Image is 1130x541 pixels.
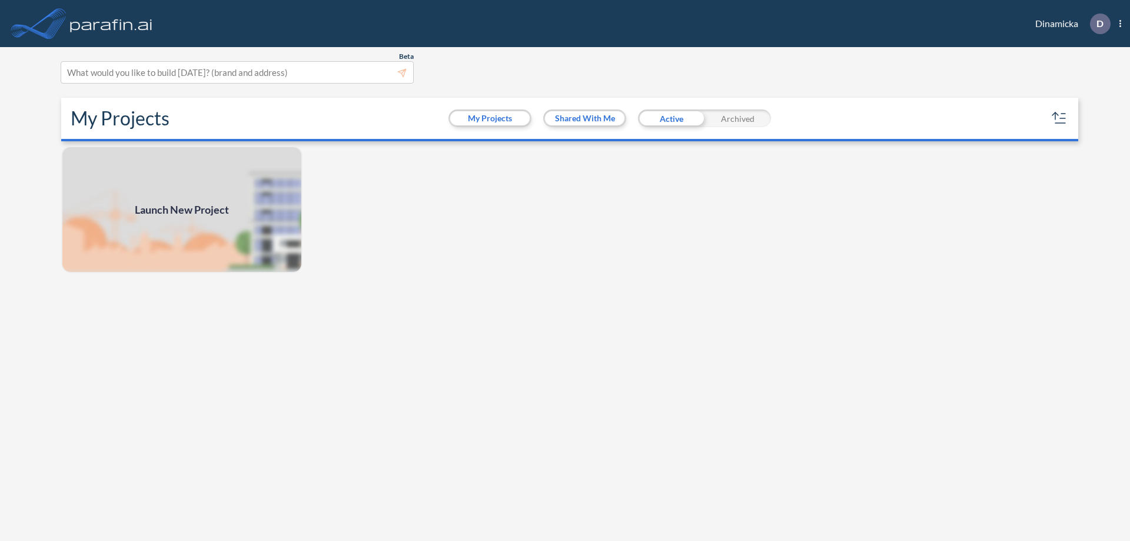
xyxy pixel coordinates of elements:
[71,107,169,130] h2: My Projects
[61,146,303,273] a: Launch New Project
[399,52,414,61] span: Beta
[450,111,530,125] button: My Projects
[1096,18,1104,29] p: D
[61,146,303,273] img: add
[1050,109,1069,128] button: sort
[68,12,155,35] img: logo
[638,109,704,127] div: Active
[1018,14,1121,34] div: Dinamicka
[545,111,624,125] button: Shared With Me
[704,109,771,127] div: Archived
[135,202,229,218] span: Launch New Project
